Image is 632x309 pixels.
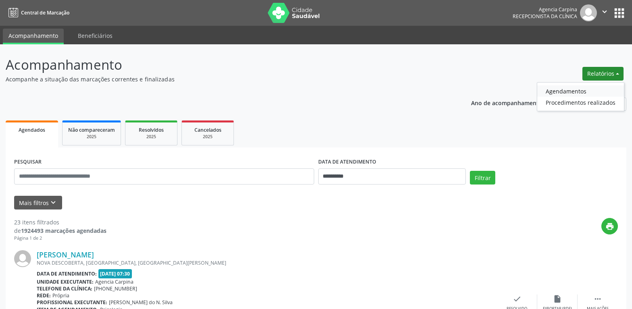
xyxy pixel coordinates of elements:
[21,227,106,234] strong: 1924493 marcações agendadas
[537,82,624,111] ul: Relatórios
[14,250,31,267] img: img
[72,29,118,43] a: Beneficiários
[95,278,133,285] span: Agencia Carpina
[37,270,97,277] b: Data de atendimento:
[37,292,51,299] b: Rede:
[52,292,69,299] span: Própria
[513,294,521,303] i: check
[37,250,94,259] a: [PERSON_NAME]
[6,75,440,83] p: Acompanhe a situação das marcações correntes e finalizadas
[3,29,64,44] a: Acompanhamento
[94,285,137,292] span: [PHONE_NUMBER]
[6,6,69,19] a: Central de Marcação
[600,7,609,16] i: 
[194,127,221,133] span: Cancelados
[513,13,577,20] span: Recepcionista da clínica
[612,6,626,20] button: apps
[14,196,62,210] button: Mais filtroskeyboard_arrow_down
[188,134,228,140] div: 2025
[37,299,107,306] b: Profissional executante:
[37,285,92,292] b: Telefone da clínica:
[37,259,497,266] div: NOVA DESCOBERTA, [GEOGRAPHIC_DATA], [GEOGRAPHIC_DATA][PERSON_NAME]
[14,156,42,168] label: PESQUISAR
[593,294,602,303] i: 
[605,222,614,231] i: print
[68,134,115,140] div: 2025
[14,235,106,242] div: Página 1 de 2
[537,85,624,97] a: Agendamentos
[98,269,132,278] span: [DATE] 07:30
[21,9,69,16] span: Central de Marcação
[597,4,612,21] button: 
[6,55,440,75] p: Acompanhamento
[601,218,618,234] button: print
[582,67,624,81] button: Relatórios
[139,127,164,133] span: Resolvidos
[471,97,542,108] p: Ano de acompanhamento
[131,134,171,140] div: 2025
[19,127,45,133] span: Agendados
[580,4,597,21] img: img
[109,299,173,306] span: [PERSON_NAME] do N. Silva
[37,278,94,285] b: Unidade executante:
[49,198,58,207] i: keyboard_arrow_down
[14,218,106,226] div: 23 itens filtrados
[553,294,562,303] i: insert_drive_file
[513,6,577,13] div: Agencia Carpina
[68,127,115,133] span: Não compareceram
[14,226,106,235] div: de
[537,97,624,108] a: Procedimentos realizados
[470,171,495,185] button: Filtrar
[318,156,376,168] label: DATA DE ATENDIMENTO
